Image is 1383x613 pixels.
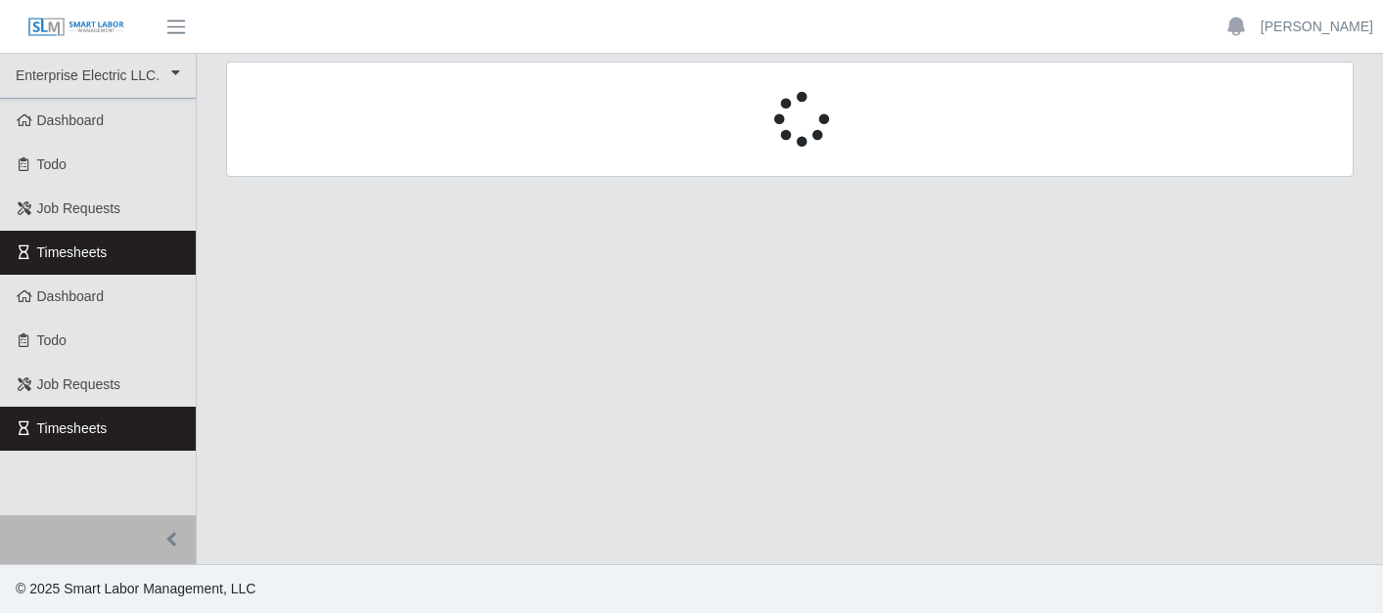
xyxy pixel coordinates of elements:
span: Job Requests [37,200,121,216]
span: Todo [37,156,67,172]
span: Timesheets [37,244,108,260]
span: © 2025 Smart Labor Management, LLC [16,581,255,596]
span: Todo [37,332,67,348]
span: Dashboard [37,288,105,304]
span: Timesheets [37,420,108,436]
img: SLM Logo [27,17,125,38]
a: [PERSON_NAME] [1261,17,1373,37]
span: Dashboard [37,112,105,128]
span: Job Requests [37,376,121,392]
